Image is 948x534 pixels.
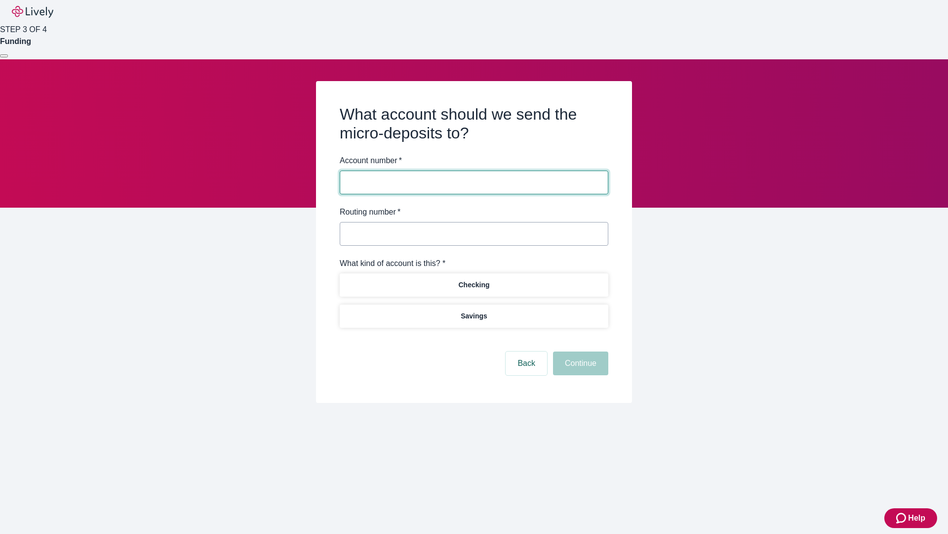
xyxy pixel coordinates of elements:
[340,305,608,328] button: Savings
[896,512,908,524] svg: Zendesk support icon
[340,273,608,297] button: Checking
[461,311,487,321] p: Savings
[340,155,402,167] label: Account number
[506,352,547,375] button: Back
[884,508,937,528] button: Zendesk support iconHelp
[340,105,608,143] h2: What account should we send the micro-deposits to?
[908,512,925,524] span: Help
[458,280,489,290] p: Checking
[340,206,400,218] label: Routing number
[12,6,53,18] img: Lively
[340,258,445,269] label: What kind of account is this? *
